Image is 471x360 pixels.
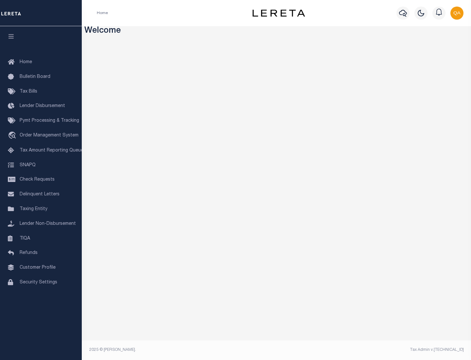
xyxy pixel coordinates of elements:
span: Delinquent Letters [20,192,60,197]
div: Tax Admin v.[TECHNICAL_ID] [281,347,464,353]
span: Check Requests [20,177,55,182]
span: SNAPQ [20,163,36,167]
i: travel_explore [8,132,18,140]
span: Tax Bills [20,89,37,94]
img: logo-dark.svg [253,9,305,17]
span: Pymt Processing & Tracking [20,118,79,123]
span: Tax Amount Reporting Queue [20,148,83,153]
span: Bulletin Board [20,75,50,79]
span: Home [20,60,32,64]
li: Home [97,10,108,16]
span: Order Management System [20,133,78,138]
span: Lender Non-Disbursement [20,222,76,226]
span: Customer Profile [20,265,56,270]
h3: Welcome [84,26,469,36]
span: TIQA [20,236,30,241]
span: Security Settings [20,280,57,285]
span: Taxing Entity [20,207,47,211]
img: svg+xml;base64,PHN2ZyB4bWxucz0iaHR0cDovL3d3dy53My5vcmcvMjAwMC9zdmciIHBvaW50ZXItZXZlbnRzPSJub25lIi... [450,7,463,20]
span: Lender Disbursement [20,104,65,108]
span: Refunds [20,251,38,255]
div: 2025 © [PERSON_NAME]. [84,347,277,353]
